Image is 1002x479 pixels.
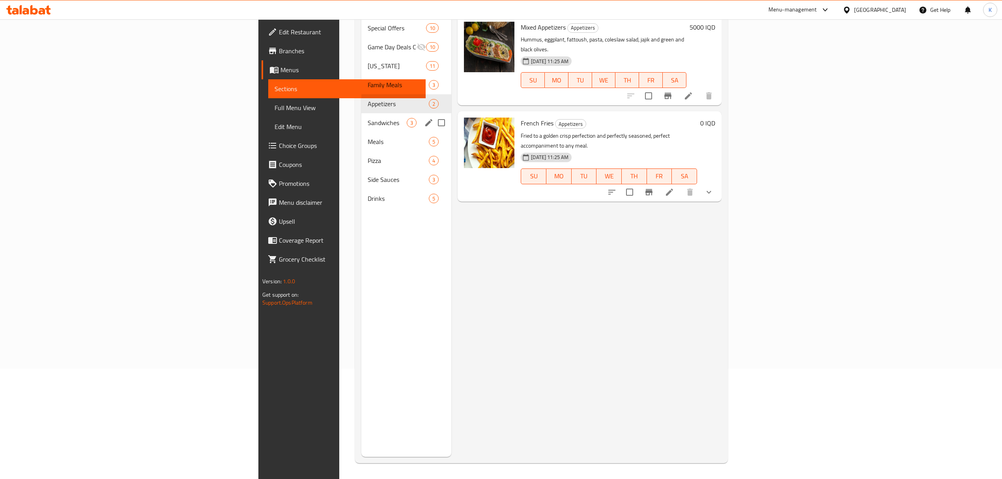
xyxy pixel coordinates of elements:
[596,168,622,184] button: WE
[663,72,686,88] button: SA
[262,250,426,269] a: Grocery Checklist
[550,170,568,182] span: MO
[429,137,439,146] div: items
[546,168,572,184] button: MO
[521,117,553,129] span: French Fries
[275,84,419,94] span: Sections
[429,80,439,90] div: items
[368,194,429,203] span: Drinks
[429,138,438,146] span: 5
[361,75,451,94] div: Family Meals3
[699,86,718,105] button: delete
[262,22,426,41] a: Edit Restaurant
[368,80,429,90] span: Family Meals
[426,23,439,33] div: items
[429,194,439,203] div: items
[854,6,906,14] div: [GEOGRAPHIC_DATA]
[615,72,639,88] button: TH
[429,195,438,202] span: 5
[524,75,542,86] span: SU
[592,72,616,88] button: WE
[675,170,694,182] span: SA
[262,155,426,174] a: Coupons
[262,212,426,231] a: Upsell
[521,21,566,33] span: Mixed Appetizers
[279,160,419,169] span: Coupons
[568,72,592,88] button: TU
[407,118,417,127] div: items
[279,217,419,226] span: Upsell
[555,119,586,129] div: Appetizers
[521,168,546,184] button: SU
[426,43,438,51] span: 10
[572,75,589,86] span: TU
[426,42,439,52] div: items
[568,23,598,32] span: Appetizers
[622,168,647,184] button: TH
[548,75,565,86] span: MO
[361,151,451,170] div: Pizza4
[280,65,419,75] span: Menus
[283,276,295,286] span: 1.0.0
[368,23,426,33] span: Special Offers
[275,122,419,131] span: Edit Menu
[690,22,715,33] h6: 5000 IQD
[666,75,683,86] span: SA
[279,179,419,188] span: Promotions
[429,100,438,108] span: 2
[368,175,429,184] span: Side Sauces
[602,183,621,202] button: sort-choices
[665,187,674,197] a: Edit menu item
[521,131,697,151] p: Fried to a golden crisp perfection and perfectly seasoned, perfect accompaniment to any meal.
[368,156,429,165] span: Pizza
[567,23,598,33] div: Appetizers
[407,119,416,127] span: 3
[658,86,677,105] button: Branch-specific-item
[464,118,514,168] img: French Fries
[640,88,657,104] span: Select to update
[268,98,426,117] a: Full Menu View
[268,117,426,136] a: Edit Menu
[262,231,426,250] a: Coverage Report
[528,58,572,65] span: [DATE] 11:25 AM
[625,170,644,182] span: TH
[768,5,817,15] div: Menu-management
[262,290,299,300] span: Get support on:
[262,41,426,60] a: Branches
[426,62,438,70] span: 11
[575,170,594,182] span: TU
[595,75,613,86] span: WE
[417,42,426,52] svg: Inactive section
[619,75,636,86] span: TH
[262,136,426,155] a: Choice Groups
[426,24,438,32] span: 10
[368,99,429,109] div: Appetizers
[368,42,417,52] span: Game Day Deals Combo
[262,298,312,308] a: Support.OpsPlatform
[528,153,572,161] span: [DATE] 11:25 AM
[429,157,438,165] span: 4
[989,6,992,14] span: K
[521,72,545,88] button: SU
[700,118,715,129] h6: 0 IQD
[262,193,426,212] a: Menu disclaimer
[647,168,672,184] button: FR
[429,156,439,165] div: items
[680,183,699,202] button: delete
[621,184,638,200] span: Select to update
[279,254,419,264] span: Grocery Checklist
[368,61,426,71] div: Kentucky
[279,27,419,37] span: Edit Restaurant
[521,35,686,54] p: Hummus, eggplant, fattoush, pasta, coleslaw salad, jajik and green and black olives.
[279,198,419,207] span: Menu disclaimer
[524,170,543,182] span: SU
[368,137,429,146] span: Meals
[650,170,669,182] span: FR
[368,118,407,127] div: Sandwiches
